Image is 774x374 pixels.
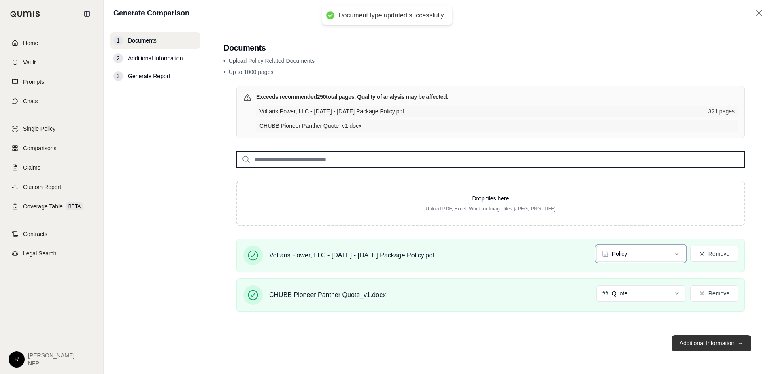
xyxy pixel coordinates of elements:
[23,78,44,86] span: Prompts
[9,351,25,368] div: R
[223,69,225,75] span: •
[10,11,40,17] img: Qumis Logo
[690,285,738,302] button: Remove
[23,144,56,152] span: Comparisons
[250,194,731,202] p: Drop files here
[66,202,83,210] span: BETA
[23,164,40,172] span: Claims
[223,42,758,53] h2: Documents
[23,125,55,133] span: Single Policy
[113,7,189,19] h1: Generate Comparison
[28,351,74,359] span: [PERSON_NAME]
[338,11,444,20] div: Document type updated successfully
[5,244,98,262] a: Legal Search
[128,36,157,45] span: Documents
[259,107,704,115] span: Voltaris Power, LLC - 10.29.2024 - 10.29.2025 Package Policy.pdf
[113,53,123,63] div: 2
[5,178,98,196] a: Custom Report
[259,122,730,130] span: CHUBB Pioneer Panther Quote_v1.docx
[229,69,274,75] span: Up to 1000 pages
[5,92,98,110] a: Chats
[5,73,98,91] a: Prompts
[23,39,38,47] span: Home
[708,107,735,115] span: 321 pages
[250,206,731,212] p: Upload PDF, Excel, Word, or Image files (JPEG, PNG, TIFF)
[113,36,123,45] div: 1
[113,71,123,81] div: 3
[269,290,386,300] span: CHUBB Pioneer Panther Quote_v1.docx
[5,225,98,243] a: Contracts
[23,97,38,105] span: Chats
[23,183,61,191] span: Custom Report
[128,72,170,80] span: Generate Report
[23,249,57,257] span: Legal Search
[5,198,98,215] a: Coverage TableBETA
[690,246,738,262] button: Remove
[738,339,743,347] span: →
[81,7,94,20] button: Collapse sidebar
[5,120,98,138] a: Single Policy
[269,251,434,260] span: Voltaris Power, LLC - [DATE] - [DATE] Package Policy.pdf
[23,202,63,210] span: Coverage Table
[223,57,225,64] span: •
[23,58,36,66] span: Vault
[5,34,98,52] a: Home
[128,54,183,62] span: Additional Information
[672,335,751,351] button: Additional Information→
[5,53,98,71] a: Vault
[229,57,315,64] span: Upload Policy Related Documents
[256,93,448,101] h3: Exceeds recommended 250 total pages. Quality of analysis may be affected.
[28,359,74,368] span: NFP
[5,139,98,157] a: Comparisons
[23,230,47,238] span: Contracts
[5,159,98,176] a: Claims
